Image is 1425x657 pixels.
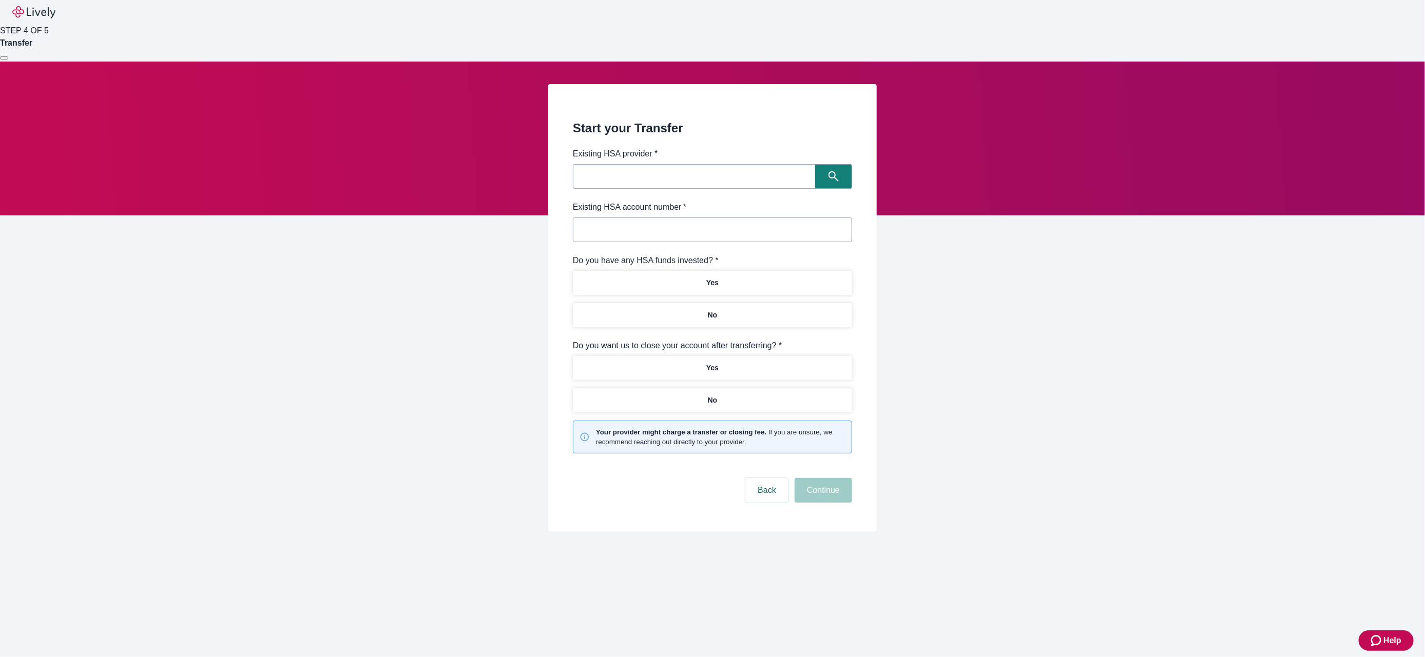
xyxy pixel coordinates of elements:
label: Do you want us to close your account after transferring? * [573,340,782,352]
button: No [573,303,852,327]
label: Existing HSA account number [573,201,686,213]
p: No [708,310,718,321]
img: Lively [12,6,55,18]
button: Yes [573,356,852,380]
p: Yes [706,277,719,288]
svg: Zendesk support icon [1371,634,1383,647]
button: Search icon [815,164,852,189]
button: Zendesk support iconHelp [1359,630,1414,651]
button: No [573,388,852,412]
button: Yes [573,271,852,295]
label: Do you have any HSA funds invested? * [573,254,719,267]
p: No [708,395,718,406]
strong: Your provider might charge a transfer or closing fee. [596,428,766,436]
span: Help [1383,634,1401,647]
svg: Search icon [829,171,839,182]
label: Existing HSA provider * [573,148,658,160]
small: If you are unsure, we recommend reaching out directly to your provider. [596,427,845,447]
button: Back [745,478,788,503]
h2: Start your Transfer [573,119,852,137]
p: Yes [706,363,719,373]
input: Search input [576,169,815,184]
